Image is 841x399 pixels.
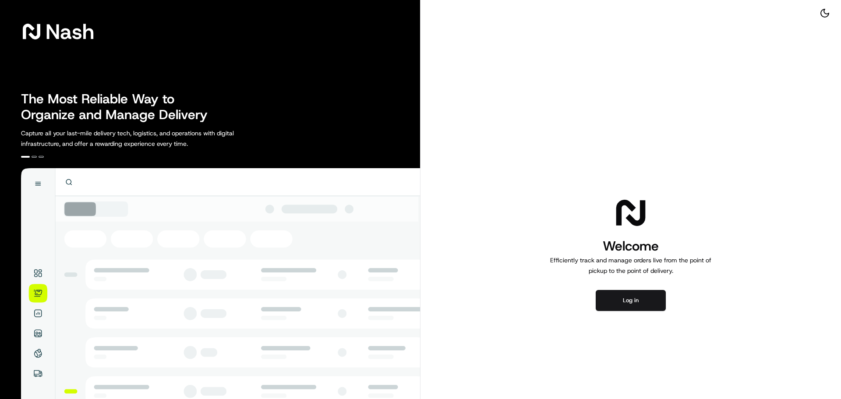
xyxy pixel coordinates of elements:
h1: Welcome [547,237,715,255]
h2: The Most Reliable Way to Organize and Manage Delivery [21,91,217,123]
button: Log in [596,290,666,311]
p: Efficiently track and manage orders live from the point of pickup to the point of delivery. [547,255,715,276]
p: Capture all your last-mile delivery tech, logistics, and operations with digital infrastructure, ... [21,128,273,149]
span: Nash [46,23,94,40]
